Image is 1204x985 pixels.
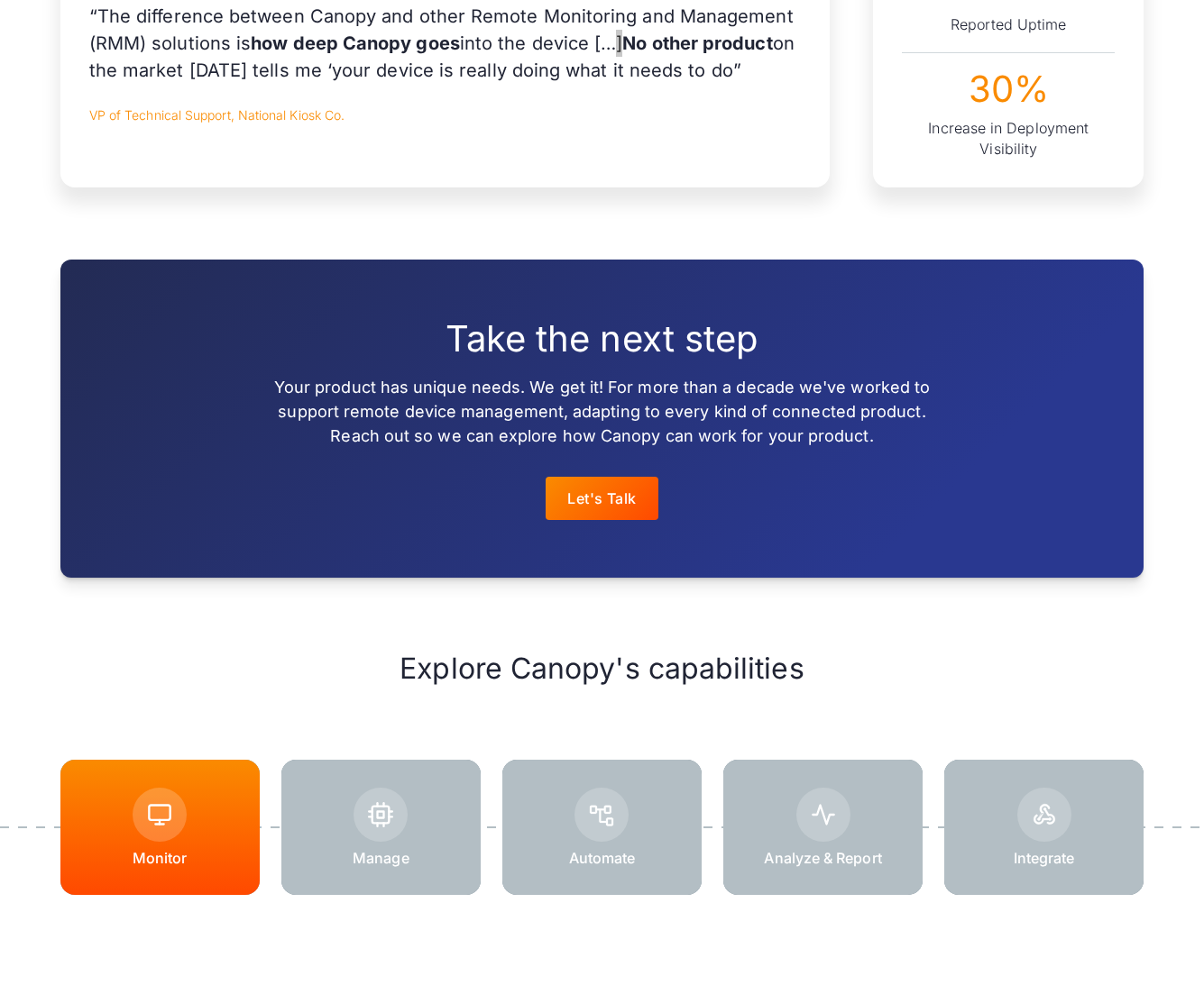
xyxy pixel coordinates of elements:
[546,477,658,520] a: Let's Talk
[902,14,1115,34] div: Reported Uptime
[60,760,260,895] a: Monitor
[944,760,1144,895] a: Integrate
[902,118,1115,159] div: Increase in Deployment Visibility
[723,760,923,895] a: Analyze & Report
[569,849,636,867] p: Automate
[89,3,802,84] p: “The difference between Canopy and other Remote Monitoring and Management (RMM) solutions is into...
[256,375,949,448] p: Your product has unique needs. We get it! For more than a decade we've worked to support remote d...
[256,317,949,360] h2: Take the next step
[902,71,1115,107] div: 30%
[281,760,481,895] a: Manage
[502,760,702,895] a: Automate
[764,849,881,867] p: Analyze & Report
[1014,849,1075,867] p: Integrate
[60,650,1144,688] h2: Explore Canopy's capabilities
[133,849,188,867] p: Monitor
[353,849,409,867] p: Manage
[622,32,772,54] strong: No other product
[251,32,460,54] strong: how deep Canopy goes
[89,105,802,124] p: VP of Technical Support, National Kiosk Co.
